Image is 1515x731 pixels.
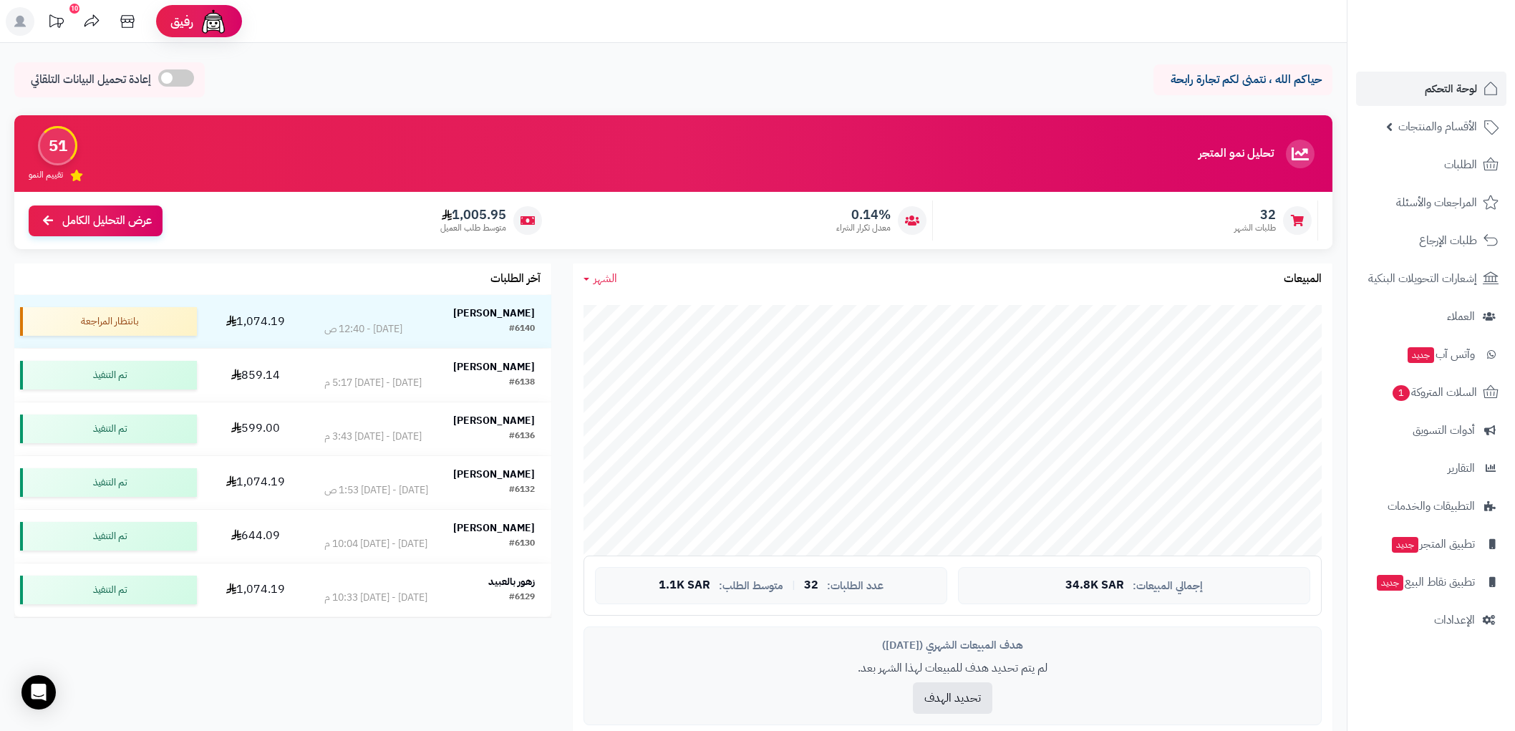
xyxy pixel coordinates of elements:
td: 1,074.19 [203,563,308,616]
span: طلبات الشهر [1234,222,1276,234]
div: [DATE] - [DATE] 10:33 م [324,591,427,605]
div: [DATE] - [DATE] 1:53 ص [324,483,428,498]
strong: [PERSON_NAME] [453,467,535,482]
span: طلبات الإرجاع [1419,231,1477,251]
strong: [PERSON_NAME] [453,521,535,536]
strong: [PERSON_NAME] [453,359,535,374]
div: هدف المبيعات الشهري ([DATE]) [595,638,1310,653]
a: تحديثات المنصة [38,7,74,39]
button: تحديد الهدف [913,682,992,714]
span: الشهر [594,270,617,287]
span: الطلبات [1444,155,1477,175]
span: 1.1K SAR [659,579,710,592]
a: الشهر [584,271,617,287]
span: الإعدادات [1434,610,1475,630]
div: تم التنفيذ [20,361,197,389]
a: التطبيقات والخدمات [1356,489,1506,523]
span: المراجعات والأسئلة [1396,193,1477,213]
span: جديد [1377,575,1403,591]
span: تطبيق المتجر [1390,534,1475,554]
p: حياكم الله ، نتمنى لكم تجارة رابحة [1164,72,1322,88]
span: إجمالي المبيعات: [1133,580,1203,592]
td: 1,074.19 [203,456,308,509]
div: [DATE] - [DATE] 3:43 م [324,430,422,444]
td: 644.09 [203,510,308,563]
a: عرض التحليل الكامل [29,205,163,236]
span: 32 [1234,207,1276,223]
div: [DATE] - 12:40 ص [324,322,402,337]
div: تم التنفيذ [20,468,197,497]
a: أدوات التسويق [1356,413,1506,447]
div: Open Intercom Messenger [21,675,56,710]
a: التقارير [1356,451,1506,485]
div: #6136 [509,430,535,444]
img: logo-2.png [1418,28,1501,58]
span: 1 [1392,384,1410,401]
a: طلبات الإرجاع [1356,223,1506,258]
a: وآتس آبجديد [1356,337,1506,372]
span: تقييم النمو [29,169,63,181]
span: 34.8K SAR [1065,579,1124,592]
span: الأقسام والمنتجات [1398,117,1477,137]
span: متوسط طلب العميل [440,222,506,234]
span: جديد [1408,347,1434,363]
h3: تحليل نمو المتجر [1199,147,1274,160]
a: إشعارات التحويلات البنكية [1356,261,1506,296]
div: #6138 [509,376,535,390]
strong: زهور بالعبيد [488,574,535,589]
td: 1,074.19 [203,295,308,348]
td: 599.00 [203,402,308,455]
div: تم التنفيذ [20,576,197,604]
span: إشعارات التحويلات البنكية [1368,268,1477,289]
span: عرض التحليل الكامل [62,213,152,229]
a: العملاء [1356,299,1506,334]
a: تطبيق المتجرجديد [1356,527,1506,561]
a: الإعدادات [1356,603,1506,637]
span: جديد [1392,537,1418,553]
div: #6129 [509,591,535,605]
strong: [PERSON_NAME] [453,413,535,428]
span: عدد الطلبات: [827,580,884,592]
span: العملاء [1447,306,1475,326]
span: التقارير [1448,458,1475,478]
img: ai-face.png [199,7,228,36]
span: إعادة تحميل البيانات التلقائي [31,72,151,88]
span: | [792,580,795,591]
span: أدوات التسويق [1413,420,1475,440]
span: لوحة التحكم [1425,79,1477,99]
div: [DATE] - [DATE] 5:17 م [324,376,422,390]
span: وآتس آب [1406,344,1475,364]
div: [DATE] - [DATE] 10:04 م [324,537,427,551]
span: السلات المتروكة [1391,382,1477,402]
span: 32 [804,579,818,592]
a: المراجعات والأسئلة [1356,185,1506,220]
h3: المبيعات [1284,273,1322,286]
strong: [PERSON_NAME] [453,306,535,321]
a: السلات المتروكة1 [1356,375,1506,410]
div: #6130 [509,537,535,551]
td: 859.14 [203,349,308,402]
div: #6140 [509,322,535,337]
span: التطبيقات والخدمات [1388,496,1475,516]
span: 1,005.95 [440,207,506,223]
span: متوسط الطلب: [719,580,783,592]
div: 10 [69,4,79,14]
div: تم التنفيذ [20,415,197,443]
span: معدل تكرار الشراء [836,222,891,234]
a: لوحة التحكم [1356,72,1506,106]
a: الطلبات [1356,147,1506,182]
a: تطبيق نقاط البيعجديد [1356,565,1506,599]
span: رفيق [170,13,193,30]
span: 0.14% [836,207,891,223]
p: لم يتم تحديد هدف للمبيعات لهذا الشهر بعد. [595,660,1310,677]
div: بانتظار المراجعة [20,307,197,336]
h3: آخر الطلبات [490,273,541,286]
span: تطبيق نقاط البيع [1375,572,1475,592]
div: #6132 [509,483,535,498]
div: تم التنفيذ [20,522,197,551]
